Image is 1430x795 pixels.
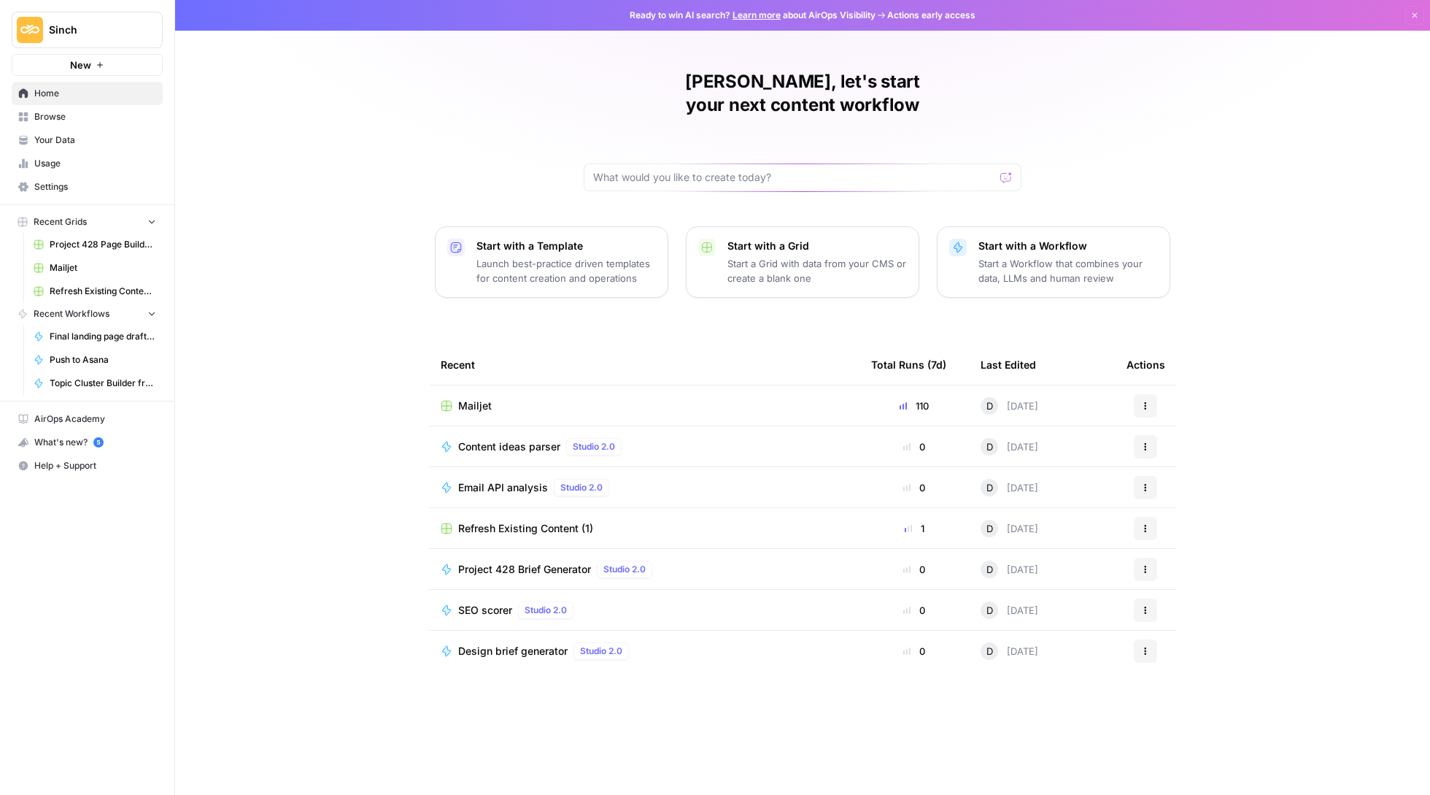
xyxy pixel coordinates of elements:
span: Studio 2.0 [560,481,603,494]
p: Start a Workflow that combines your data, LLMs and human review [978,256,1158,285]
span: Project 428 Page Builder Tracker (NEW) [50,238,156,251]
span: Recent Workflows [34,307,109,320]
a: Your Data [12,128,163,152]
span: AirOps Academy [34,412,156,426]
span: Settings [34,180,156,193]
span: Sinch [49,23,137,37]
div: 0 [871,439,957,454]
div: [DATE] [981,561,1038,578]
button: Help + Support [12,454,163,477]
span: Push to Asana [50,353,156,366]
div: [DATE] [981,438,1038,456]
span: Browse [34,110,156,123]
p: Launch best-practice driven templates for content creation and operations [476,256,656,285]
span: Ready to win AI search? about AirOps Visibility [630,9,876,22]
span: D [986,644,993,658]
a: Browse [12,105,163,128]
div: [DATE] [981,520,1038,537]
a: SEO scorerStudio 2.0 [441,602,848,619]
a: AirOps Academy [12,407,163,431]
p: Start with a Grid [727,239,907,253]
button: Recent Grids [12,211,163,233]
div: 0 [871,480,957,495]
span: Mailjet [50,261,156,274]
span: D [986,480,993,495]
span: Design brief generator [458,644,568,658]
p: Start a Grid with data from your CMS or create a blank one [727,256,907,285]
a: Project 428 Page Builder Tracker (NEW) [27,233,163,256]
p: Start with a Workflow [978,239,1158,253]
span: Refresh Existing Content (1) [458,521,593,536]
div: 1 [871,521,957,536]
p: Start with a Template [476,239,656,253]
span: Email API analysis [458,480,548,495]
span: D [986,562,993,577]
span: Your Data [34,134,156,147]
div: 110 [871,399,957,413]
a: Email API analysisStudio 2.0 [441,479,848,496]
a: Learn more [733,9,781,20]
a: Refresh Existing Content (1) [27,280,163,303]
a: Refresh Existing Content (1) [441,521,848,536]
span: SEO scorer [458,603,512,618]
a: Project 428 Brief GeneratorStudio 2.0 [441,561,848,578]
a: Final landing page drafter for Project 428 ([PERSON_NAME]) [27,325,163,348]
a: Topic Cluster Builder from Keyword List [27,372,163,395]
div: 0 [871,603,957,618]
a: Mailjet [27,256,163,280]
span: Studio 2.0 [580,645,622,658]
div: What's new? [12,431,162,453]
button: Start with a GridStart a Grid with data from your CMS or create a blank one [686,226,919,298]
div: [DATE] [981,642,1038,660]
span: Actions early access [887,9,975,22]
h1: [PERSON_NAME], let's start your next content workflow [584,70,1021,117]
button: Start with a WorkflowStart a Workflow that combines your data, LLMs and human review [937,226,1170,298]
a: Settings [12,175,163,199]
button: What's new? 5 [12,431,163,454]
div: Actions [1126,345,1165,385]
div: 0 [871,562,957,577]
div: [DATE] [981,479,1038,496]
img: Sinch Logo [17,17,43,43]
button: Workspace: Sinch [12,12,163,48]
a: Home [12,82,163,105]
span: Studio 2.0 [525,604,567,617]
button: New [12,54,163,76]
a: Usage [12,152,163,175]
div: [DATE] [981,397,1038,415]
span: D [986,603,993,618]
a: Mailjet [441,399,848,413]
div: Last Edited [981,345,1036,385]
span: Mailjet [458,399,492,413]
span: New [70,58,91,72]
span: Recent Grids [34,215,87,228]
span: Project 428 Brief Generator [458,562,591,577]
input: What would you like to create today? [593,170,994,185]
span: Studio 2.0 [603,563,646,576]
a: Content ideas parserStudio 2.0 [441,438,848,456]
span: Topic Cluster Builder from Keyword List [50,377,156,390]
a: Push to Asana [27,348,163,372]
span: D [986,399,993,413]
span: Refresh Existing Content (1) [50,285,156,298]
button: Recent Workflows [12,303,163,325]
text: 5 [96,439,100,446]
span: Final landing page drafter for Project 428 ([PERSON_NAME]) [50,330,156,343]
div: [DATE] [981,602,1038,619]
div: Total Runs (7d) [871,345,946,385]
div: 0 [871,644,957,658]
span: D [986,439,993,454]
a: Design brief generatorStudio 2.0 [441,642,848,660]
span: Home [34,87,156,100]
button: Start with a TemplateLaunch best-practice driven templates for content creation and operations [435,226,668,298]
span: Help + Support [34,459,156,472]
div: Recent [441,345,848,385]
span: Content ideas parser [458,439,560,454]
span: Usage [34,157,156,170]
a: 5 [93,437,104,448]
span: D [986,521,993,536]
span: Studio 2.0 [573,440,615,453]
